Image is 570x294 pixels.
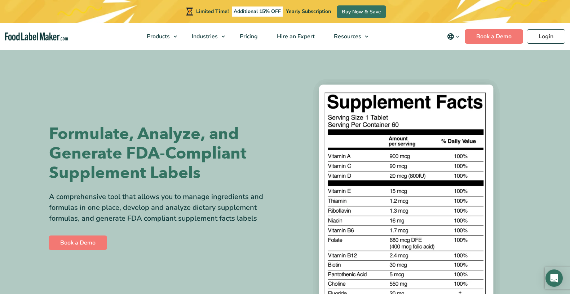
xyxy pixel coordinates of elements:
[49,191,280,224] div: A comprehensive tool that allows you to manage ingredients and formulas in one place, develop and...
[465,29,523,44] a: Book a Demo
[275,33,315,40] span: Hire an Expert
[527,29,565,44] a: Login
[268,23,323,50] a: Hire an Expert
[232,7,283,17] span: Additional 15% OFF
[286,8,331,15] span: Yearly Subscription
[190,33,218,40] span: Industries
[145,33,171,40] span: Products
[49,235,107,250] a: Book a Demo
[545,269,563,287] div: Open Intercom Messenger
[182,23,229,50] a: Industries
[196,8,229,15] span: Limited Time!
[230,23,266,50] a: Pricing
[238,33,259,40] span: Pricing
[324,23,372,50] a: Resources
[49,124,280,183] h1: Formulate, Analyze, and Generate FDA-Compliant Supplement Labels
[137,23,181,50] a: Products
[332,33,362,40] span: Resources
[337,5,386,18] a: Buy Now & Save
